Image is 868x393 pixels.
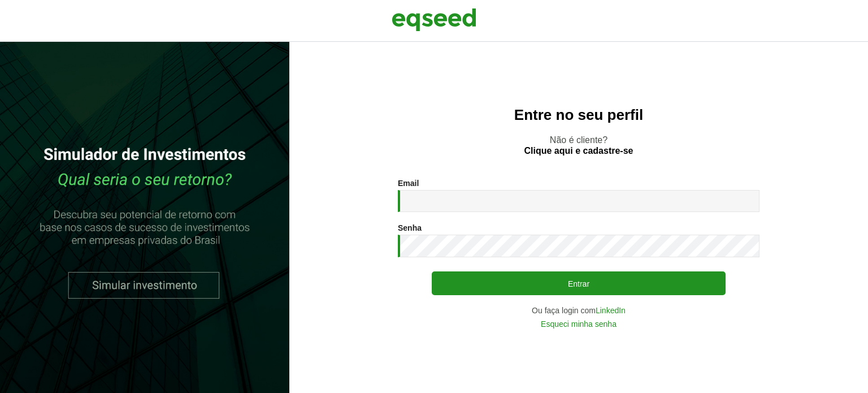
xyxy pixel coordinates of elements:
[398,179,419,187] label: Email
[524,146,633,156] a: Clique aqui e cadastre-se
[541,320,617,328] a: Esqueci minha senha
[398,224,422,232] label: Senha
[392,6,476,34] img: EqSeed Logo
[596,306,626,314] a: LinkedIn
[398,306,759,314] div: Ou faça login com
[312,107,845,123] h2: Entre no seu perfil
[432,271,726,295] button: Entrar
[312,135,845,156] p: Não é cliente?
